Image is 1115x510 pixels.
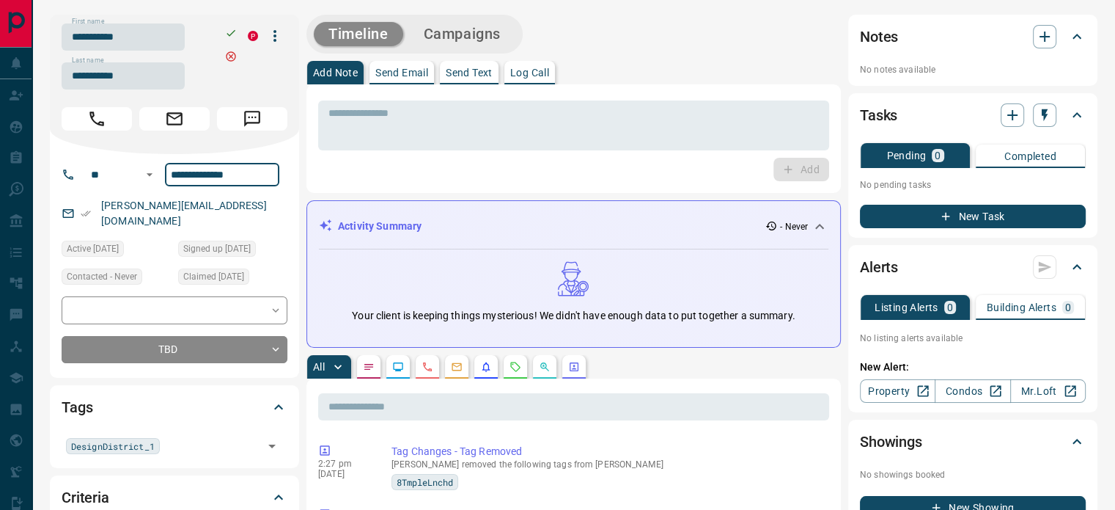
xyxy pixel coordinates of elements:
label: Last name [72,56,104,65]
p: 0 [947,302,953,313]
span: Claimed [DATE] [183,269,244,284]
svg: Agent Actions [568,361,580,373]
span: Contacted - Never [67,269,137,284]
div: Fri Sep 03 2021 [178,269,287,289]
span: Call [62,107,132,131]
button: Open [262,436,282,456]
svg: Listing Alerts [480,361,492,373]
button: Timeline [314,22,403,46]
div: Alerts [860,249,1086,285]
p: [PERSON_NAME] removed the following tags from [PERSON_NAME] [391,459,823,470]
p: Tag Changes - Tag Removed [391,444,823,459]
button: Open [141,166,158,183]
a: Mr.Loft [1010,379,1086,403]
p: [DATE] [318,469,369,479]
span: Active [DATE] [67,241,119,256]
p: Building Alerts [987,302,1056,313]
div: TBD [62,336,287,363]
p: Your client is keeping things mysterious! We didn't have enough data to put together a summary. [352,308,795,324]
a: Condos [935,379,1010,403]
p: 2:27 pm [318,459,369,469]
p: Add Note [313,68,358,78]
p: Log Call [510,68,549,78]
svg: Emails [451,361,463,373]
svg: Calls [422,361,433,373]
p: Listing Alerts [875,302,938,313]
p: No notes available [860,63,1086,76]
label: First name [72,17,104,26]
div: Notes [860,19,1086,54]
p: No showings booked [860,468,1086,481]
p: Pending [886,150,926,161]
p: No listing alerts available [860,332,1086,345]
span: 8TmpleLnchd [397,475,453,489]
h2: Criteria [62,486,109,509]
p: 0 [1065,302,1071,313]
div: Tags [62,390,287,425]
span: Email [139,107,210,131]
span: DesignDistrict_1 [71,439,155,453]
div: Showings [860,424,1086,459]
div: Tasks [860,98,1086,133]
span: Message [217,107,287,131]
p: All [313,362,325,372]
div: Activity Summary- Never [319,213,828,240]
div: Fri Sep 03 2021 [178,241,287,261]
svg: Notes [363,361,375,373]
p: Send Text [446,68,493,78]
p: Completed [1004,151,1056,161]
div: property.ca [248,31,258,41]
p: No pending tasks [860,174,1086,196]
span: Signed up [DATE] [183,241,251,256]
svg: Lead Browsing Activity [392,361,404,373]
button: New Task [860,205,1086,228]
h2: Tags [62,396,92,419]
p: 0 [935,150,941,161]
svg: Email Verified [81,208,91,219]
h2: Showings [860,430,922,453]
h2: Notes [860,25,898,48]
p: Activity Summary [338,219,422,234]
svg: Requests [509,361,521,373]
p: Send Email [375,68,428,78]
p: New Alert: [860,360,1086,375]
h2: Tasks [860,103,897,127]
h2: Alerts [860,255,898,279]
a: [PERSON_NAME][EMAIL_ADDRESS][DOMAIN_NAME] [101,200,267,227]
div: Fri Sep 03 2021 [62,241,171,261]
a: Property [860,379,935,403]
svg: Opportunities [539,361,551,373]
p: - Never [780,220,808,233]
button: Campaigns [409,22,515,46]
